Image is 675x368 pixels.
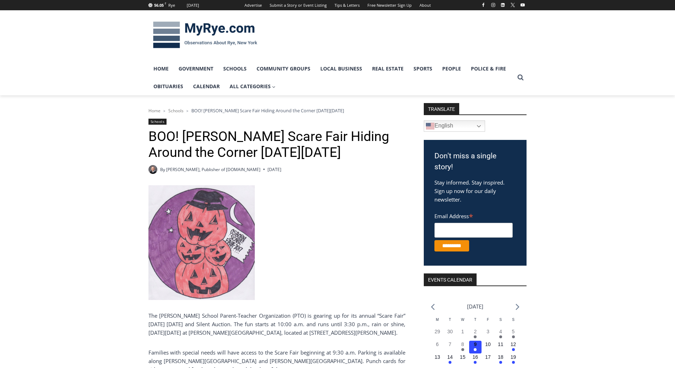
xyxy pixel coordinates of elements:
h2: Events Calendar [424,273,477,285]
time: 15 [460,354,466,360]
span: BOO! [PERSON_NAME] Scare Fair Hiding Around the Corner [DATE][DATE] [191,107,344,114]
button: 6 [431,341,444,353]
div: Sunday [507,317,520,328]
time: 19 [511,354,516,360]
em: Has events [474,335,477,338]
time: 9 [474,341,477,347]
img: MyRye.com [148,17,262,53]
a: Next month [516,304,519,310]
a: All Categories [225,78,281,95]
time: 2 [474,329,477,334]
time: [DATE] [268,166,281,173]
span: > [186,108,189,113]
em: Has events [512,361,515,364]
button: 15 [456,353,469,366]
time: 16 [473,354,478,360]
em: Has events [461,348,464,351]
a: Government [174,60,218,78]
span: F [487,318,489,322]
time: 6 [436,341,439,347]
time: 4 [499,329,502,334]
button: 12 Has events [507,341,520,353]
a: Linkedin [499,1,507,9]
button: 3 [482,328,494,341]
a: Real Estate [367,60,409,78]
label: Email Address [434,209,513,222]
a: Sports [409,60,437,78]
img: en [426,122,434,130]
button: 30 [444,328,456,341]
span: S [512,318,514,322]
p: The [PERSON_NAME] School Parent-Teacher Organization (PTO) is gearing up for its annual “Scare Fa... [148,311,405,337]
span: T [474,318,476,322]
div: Monday [431,317,444,328]
time: 30 [447,329,453,334]
span: By [160,166,165,173]
button: 13 [431,353,444,366]
h1: BOO! [PERSON_NAME] Scare Fair Hiding Around the Corner [DATE][DATE] [148,129,405,161]
div: Tuesday [444,317,456,328]
a: Schools [168,108,184,114]
button: 18 Has events [494,353,507,366]
button: 2 Has events [469,328,482,341]
a: Author image [148,165,157,174]
button: 7 [444,341,456,353]
button: 17 [482,353,494,366]
a: Instagram [489,1,497,9]
span: M [436,318,439,322]
button: 8 Has events [456,341,469,353]
em: Has events [499,335,502,338]
button: View Search Form [514,71,527,84]
button: 1 [456,328,469,341]
a: Schools [218,60,252,78]
span: T [449,318,451,322]
button: 4 Has events [494,328,507,341]
a: Local Business [315,60,367,78]
a: Home [148,108,161,114]
a: Obituaries [148,78,188,95]
time: 10 [485,341,491,347]
time: 11 [498,341,504,347]
strong: TRANSLATE [424,103,459,114]
time: 17 [485,354,491,360]
div: [DATE] [187,2,199,9]
span: 56.05 [154,2,164,8]
time: 5 [512,329,515,334]
time: 3 [486,329,489,334]
time: 8 [461,341,464,347]
em: Has events [449,361,451,364]
a: Home [148,60,174,78]
img: Osborn Scare Fair [148,185,255,300]
button: 14 Has events [444,353,456,366]
button: 10 [482,341,494,353]
nav: Primary Navigation [148,60,514,96]
button: 11 [494,341,507,353]
time: 13 [434,354,440,360]
time: 14 [447,354,453,360]
a: X [508,1,517,9]
em: Has events [474,361,477,364]
em: Has events [499,361,502,364]
div: Saturday [494,317,507,328]
span: S [499,318,502,322]
a: English [424,120,485,132]
a: Calendar [188,78,225,95]
time: 1 [461,329,464,334]
em: Has events [512,348,515,351]
time: 7 [449,341,451,347]
em: Has events [474,348,477,351]
h3: Don't miss a single story! [434,151,516,173]
div: Wednesday [456,317,469,328]
a: People [437,60,466,78]
li: [DATE] [467,302,483,311]
span: W [461,318,464,322]
button: 9 Has events [469,341,482,353]
a: Police & Fire [466,60,511,78]
span: F [165,1,166,5]
p: Stay informed. Stay inspired. Sign up now for our daily newsletter. [434,178,516,204]
span: > [163,108,165,113]
a: Facebook [479,1,488,9]
a: Community Groups [252,60,315,78]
